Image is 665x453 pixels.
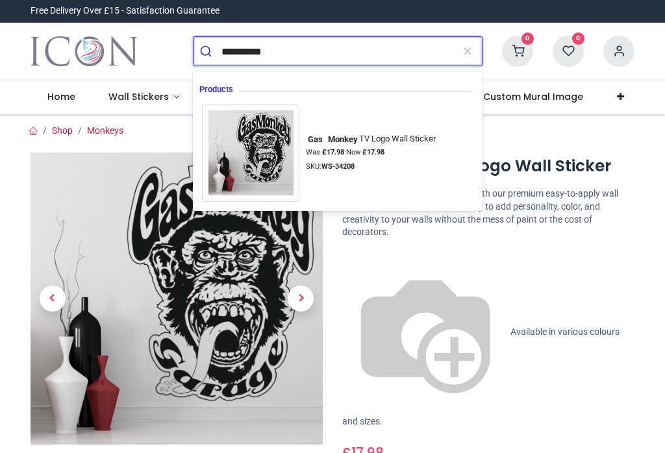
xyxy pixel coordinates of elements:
[47,90,75,103] span: Home
[306,162,440,172] div: SKU:
[306,132,324,145] mark: Gas
[31,33,138,69] a: Logo of Icon Wall Stickers
[362,148,384,156] strong: £ 17.98
[31,197,75,401] a: Previous
[326,132,359,145] mark: Monkey
[108,90,169,103] span: Wall Stickers
[199,84,240,95] span: Products
[321,162,355,171] strong: WS-34208
[40,286,66,312] span: Previous
[342,155,634,177] h1: Gas Monkey TV Logo Wall Sticker
[52,125,73,136] a: Shop
[342,326,620,426] span: Available in various colours and sizes.
[445,90,583,103] span: Upload Custom Mural Image
[194,37,221,66] button: Submit
[92,80,196,114] a: Wall Stickers
[31,153,323,445] img: Gas Monkey TV Logo Wall Sticker
[322,148,344,156] strong: £ 17.98
[362,5,634,18] iframe: Customer reviews powered by Trustpilot
[31,5,220,18] div: Free Delivery Over £15 - Satisfaction Guarantee
[87,125,123,136] a: Monkeys
[553,45,584,56] a: 0
[342,249,508,415] img: color-wheel.png
[288,286,314,312] span: Next
[306,147,440,158] div: Was Now
[502,45,533,56] a: 0
[202,104,473,202] a: Gas Monkey TV Logo Wall StickerGas MonkeyTV Logo Wall StickerWas £17.98 Now £17.98SKU:WS-34208
[453,37,482,66] button: Clear
[202,104,299,202] img: Gas Monkey TV Logo Wall Sticker
[342,188,634,238] p: Transform any space in minutes with our premium easy-to-apply wall stickers — the most affordable...
[31,33,138,69] img: Icon Wall Stickers
[306,134,436,144] div: TV Logo Wall Sticker
[572,32,584,45] sup: 0
[279,197,323,401] a: Next
[521,32,534,45] sup: 0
